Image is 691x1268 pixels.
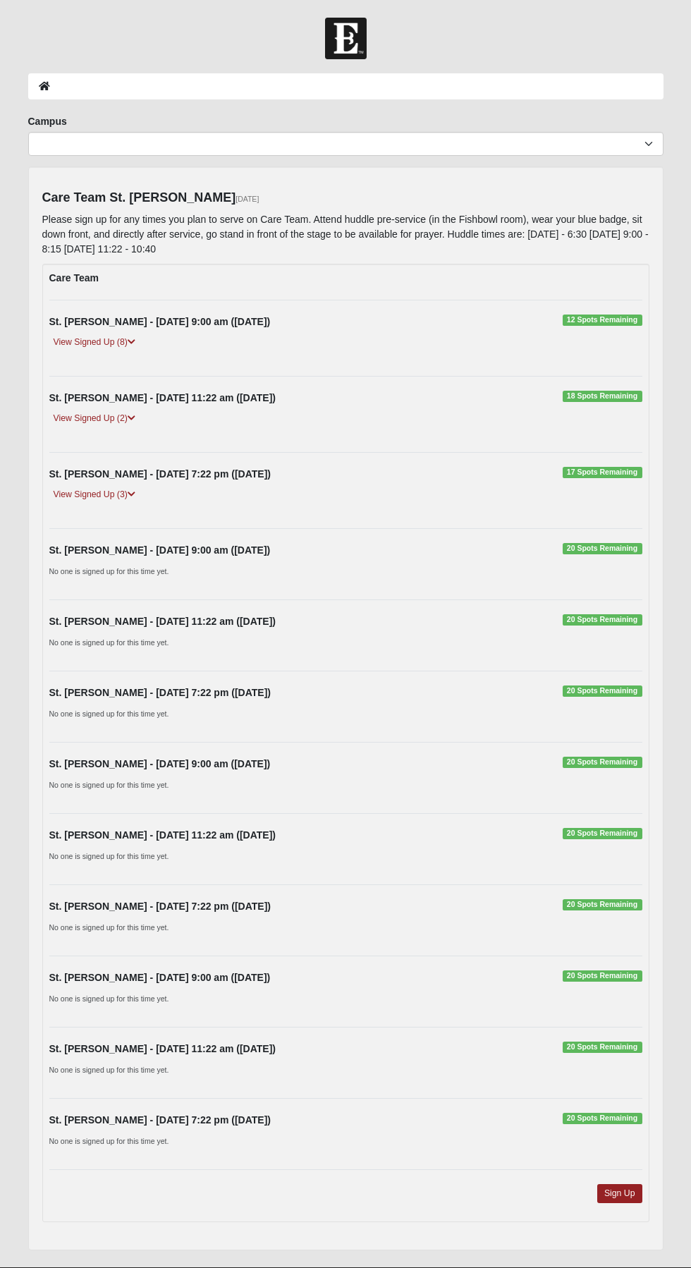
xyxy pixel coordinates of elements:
strong: St. [PERSON_NAME] - [DATE] 7:22 pm ([DATE]) [49,687,271,698]
strong: St. [PERSON_NAME] - [DATE] 9:00 am ([DATE]) [49,316,271,327]
small: [DATE] [236,195,259,203]
small: No one is signed up for this time yet. [49,781,169,789]
a: View Signed Up (3) [49,487,140,502]
small: No one is signed up for this time yet. [49,1137,169,1145]
a: View Signed Up (2) [49,411,140,426]
span: 20 Spots Remaining [563,899,642,910]
strong: St. [PERSON_NAME] - [DATE] 11:22 am ([DATE]) [49,1043,276,1054]
strong: St. [PERSON_NAME] - [DATE] 11:22 am ([DATE]) [49,829,276,841]
strong: St. [PERSON_NAME] - [DATE] 11:22 am ([DATE]) [49,616,276,627]
span: 12 Spots Remaining [563,315,642,326]
span: 20 Spots Remaining [563,757,642,768]
p: Please sign up for any times you plan to serve on Care Team. Attend huddle pre-service (in the Fi... [42,212,649,257]
span: 20 Spots Remaining [563,543,642,554]
strong: St. [PERSON_NAME] - [DATE] 7:22 pm ([DATE]) [49,468,271,480]
strong: St. [PERSON_NAME] - [DATE] 9:00 am ([DATE]) [49,544,271,556]
a: Sign Up [597,1184,642,1203]
small: No one is signed up for this time yet. [49,994,169,1003]
small: No one is signed up for this time yet. [49,923,169,932]
strong: St. [PERSON_NAME] - [DATE] 9:00 am ([DATE]) [49,972,271,983]
span: 20 Spots Remaining [563,970,642,982]
small: No one is signed up for this time yet. [49,567,169,575]
strong: St. [PERSON_NAME] - [DATE] 7:22 pm ([DATE]) [49,1114,271,1126]
small: No one is signed up for this time yet. [49,709,169,718]
strong: St. [PERSON_NAME] - [DATE] 7:22 pm ([DATE]) [49,901,271,912]
img: Church of Eleven22 Logo [325,18,367,59]
h4: Care Team St. [PERSON_NAME] [42,190,649,206]
small: No one is signed up for this time yet. [49,852,169,860]
label: Campus [28,114,67,128]
small: No one is signed up for this time yet. [49,1066,169,1074]
span: 20 Spots Remaining [563,685,642,697]
a: View Signed Up (8) [49,335,140,350]
span: 18 Spots Remaining [563,391,642,402]
span: 20 Spots Remaining [563,828,642,839]
span: 20 Spots Remaining [563,1042,642,1053]
small: No one is signed up for this time yet. [49,638,169,647]
span: 17 Spots Remaining [563,467,642,478]
span: 20 Spots Remaining [563,614,642,626]
strong: Care Team [49,272,99,284]
strong: St. [PERSON_NAME] - [DATE] 9:00 am ([DATE]) [49,758,271,769]
strong: St. [PERSON_NAME] - [DATE] 11:22 am ([DATE]) [49,392,276,403]
span: 20 Spots Remaining [563,1113,642,1124]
